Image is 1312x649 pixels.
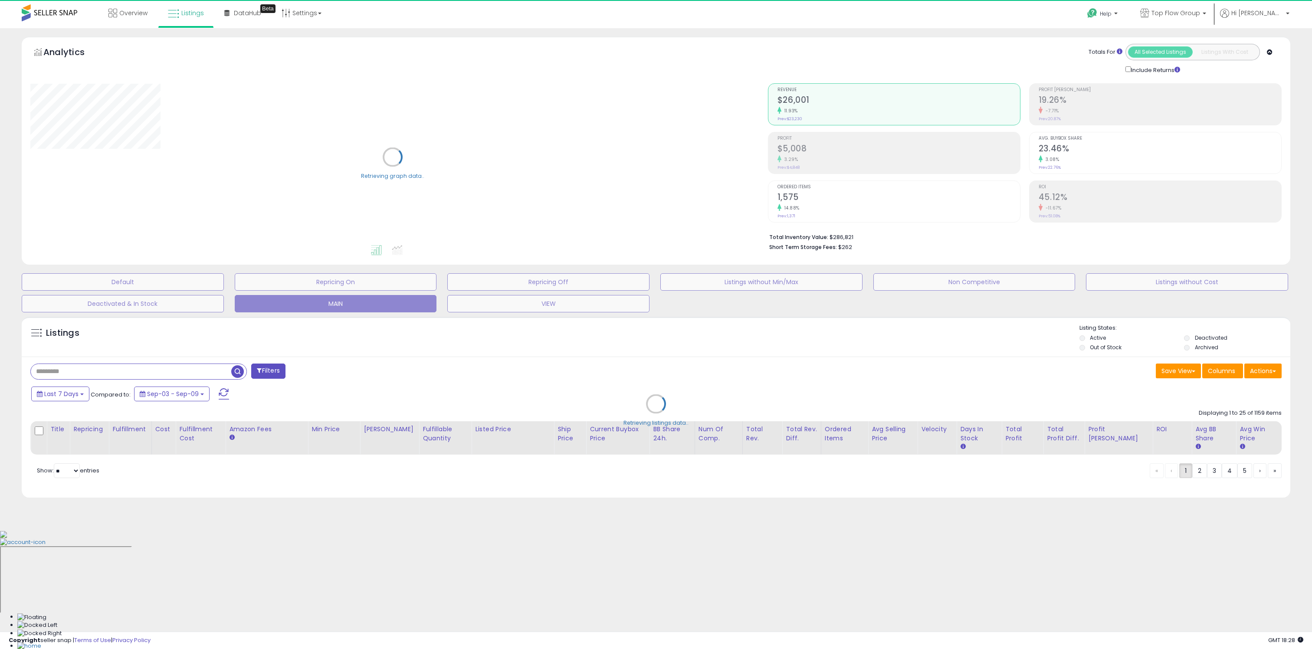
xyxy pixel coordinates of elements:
a: Hi [PERSON_NAME] [1220,9,1289,28]
img: Docked Right [17,629,62,638]
h2: 45.12% [1039,192,1281,204]
li: $286,821 [769,231,1275,242]
span: Profit [777,136,1020,141]
b: Total Inventory Value: [769,233,828,241]
button: Default [22,273,224,291]
span: Profit [PERSON_NAME] [1039,88,1281,92]
small: Prev: 1,371 [777,213,795,219]
button: Listings without Cost [1086,273,1288,291]
span: Help [1100,10,1112,17]
h2: $26,001 [777,95,1020,107]
button: Repricing On [235,273,437,291]
div: Retrieving graph data.. [361,172,424,180]
span: Revenue [777,88,1020,92]
span: Ordered Items [777,185,1020,190]
button: VIEW [447,295,649,312]
h2: 23.46% [1039,144,1281,155]
small: Prev: 51.08% [1039,213,1060,219]
button: All Selected Listings [1128,46,1193,58]
small: 11.93% [781,108,798,114]
h2: $5,008 [777,144,1020,155]
small: 3.08% [1043,156,1059,163]
i: Get Help [1087,8,1098,19]
span: Avg. Buybox Share [1039,136,1281,141]
span: Overview [119,9,148,17]
button: Non Competitive [873,273,1076,291]
h2: 1,575 [777,192,1020,204]
div: Totals For [1089,48,1122,56]
button: Listings With Cost [1192,46,1257,58]
span: Listings [181,9,204,17]
img: Docked Left [17,621,57,629]
span: $262 [838,243,852,251]
span: DataHub [234,9,261,17]
small: Prev: $4,848 [777,165,800,170]
button: Listings without Min/Max [660,273,863,291]
div: Retrieving listings data.. [623,419,689,427]
a: Help [1080,1,1126,28]
small: Prev: 22.76% [1039,165,1061,170]
img: Floating [17,613,46,622]
h5: Analytics [43,46,102,60]
span: Top Flow Group [1151,9,1200,17]
small: -7.71% [1043,108,1059,114]
small: 14.88% [781,205,800,211]
button: Repricing Off [447,273,649,291]
h2: 19.26% [1039,95,1281,107]
button: MAIN [235,295,437,312]
span: ROI [1039,185,1281,190]
small: Prev: $23,230 [777,116,802,121]
b: Short Term Storage Fees: [769,243,837,251]
div: Include Returns [1119,65,1191,75]
span: Hi [PERSON_NAME] [1231,9,1283,17]
div: Tooltip anchor [260,4,276,13]
button: Deactivated & In Stock [22,295,224,312]
small: Prev: 20.87% [1039,116,1061,121]
small: -11.67% [1043,205,1062,211]
small: 3.29% [781,156,798,163]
